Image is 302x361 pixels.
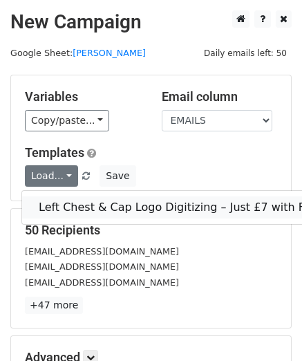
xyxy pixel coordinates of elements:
[10,10,292,34] h2: New Campaign
[25,223,277,238] h5: 50 Recipients
[10,48,146,58] small: Google Sheet:
[199,48,292,58] a: Daily emails left: 50
[199,46,292,61] span: Daily emails left: 50
[25,297,83,314] a: +47 more
[100,165,135,187] button: Save
[25,246,179,257] small: [EMAIL_ADDRESS][DOMAIN_NAME]
[25,165,78,187] a: Load...
[162,89,278,104] h5: Email column
[233,295,302,361] iframe: Chat Widget
[25,261,179,272] small: [EMAIL_ADDRESS][DOMAIN_NAME]
[25,110,109,131] a: Copy/paste...
[25,145,84,160] a: Templates
[25,89,141,104] h5: Variables
[25,277,179,288] small: [EMAIL_ADDRESS][DOMAIN_NAME]
[73,48,146,58] a: [PERSON_NAME]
